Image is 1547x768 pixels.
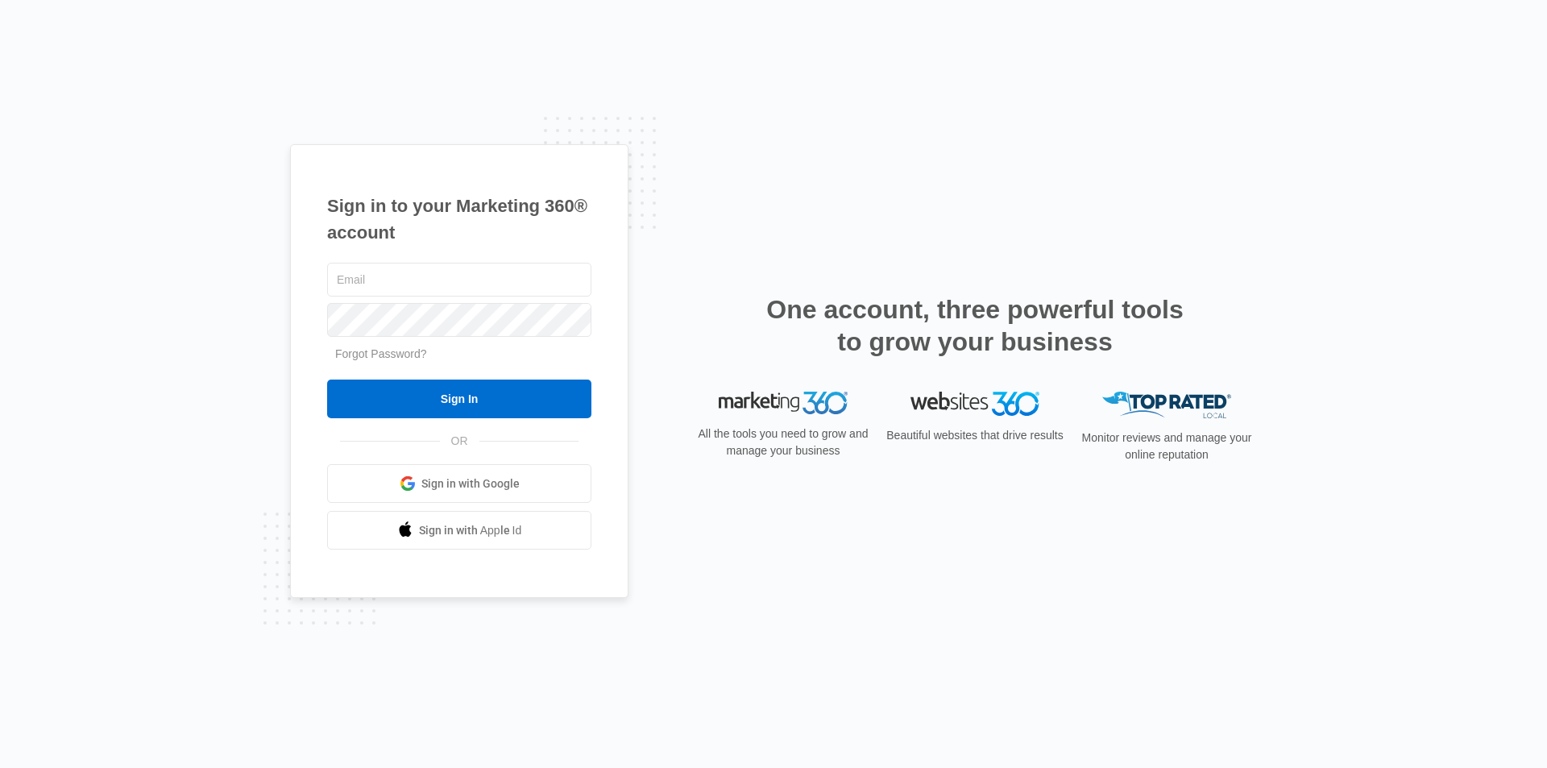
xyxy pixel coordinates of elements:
[327,511,591,550] a: Sign in with Apple Id
[693,426,873,459] p: All the tools you need to grow and manage your business
[910,392,1039,415] img: Websites 360
[421,475,520,492] span: Sign in with Google
[327,464,591,503] a: Sign in with Google
[719,392,848,414] img: Marketing 360
[1076,430,1257,463] p: Monitor reviews and manage your online reputation
[327,263,591,297] input: Email
[327,193,591,246] h1: Sign in to your Marketing 360® account
[885,427,1065,444] p: Beautiful websites that drive results
[327,380,591,418] input: Sign In
[419,522,522,539] span: Sign in with Apple Id
[761,293,1188,358] h2: One account, three powerful tools to grow your business
[1102,392,1231,418] img: Top Rated Local
[440,433,479,450] span: OR
[335,347,427,360] a: Forgot Password?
